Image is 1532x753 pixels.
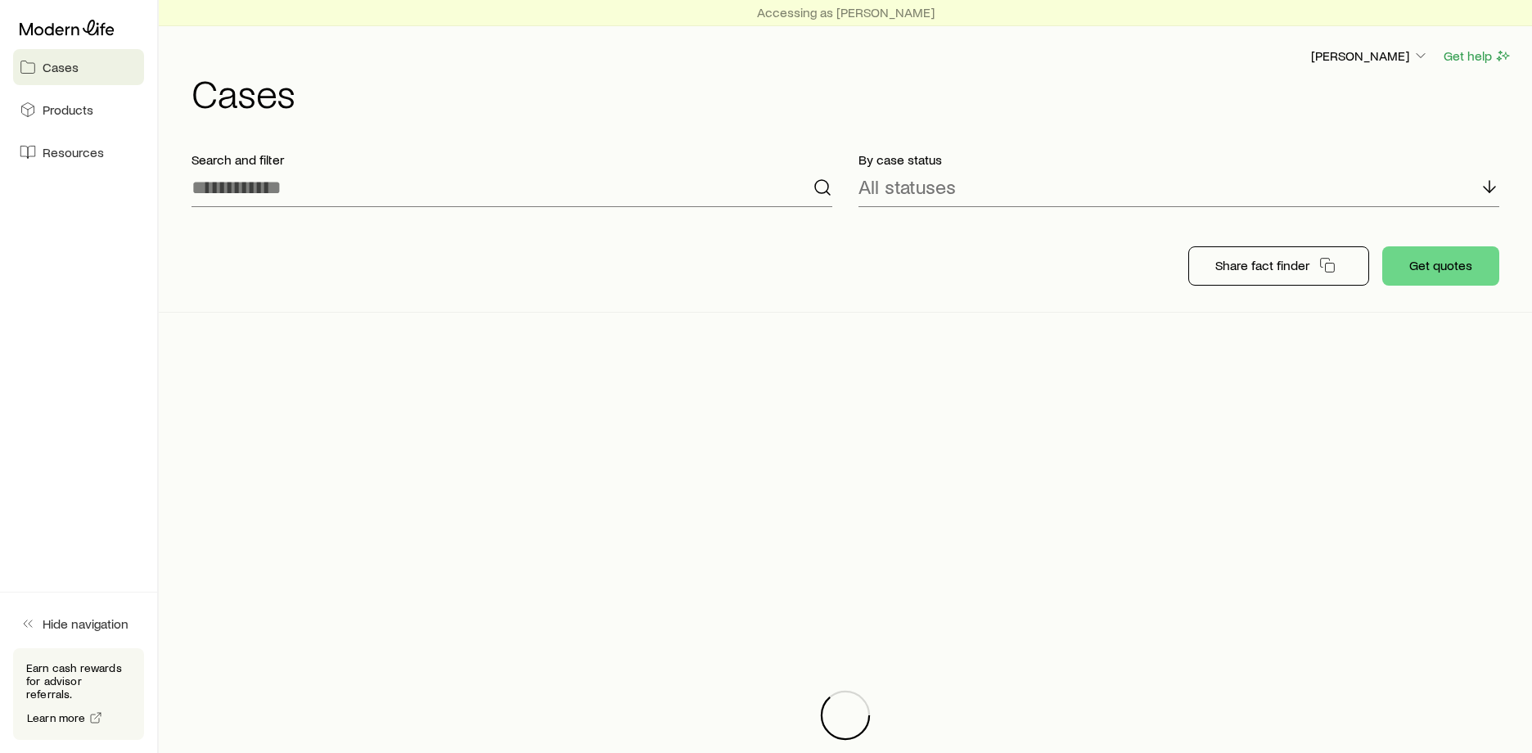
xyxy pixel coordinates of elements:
[191,73,1512,112] h1: Cases
[43,144,104,160] span: Resources
[43,615,128,632] span: Hide navigation
[43,59,79,75] span: Cases
[1311,47,1429,64] p: [PERSON_NAME]
[13,49,144,85] a: Cases
[13,648,144,740] div: Earn cash rewards for advisor referrals.Learn more
[191,151,832,168] p: Search and filter
[13,606,144,642] button: Hide navigation
[13,134,144,170] a: Resources
[858,175,956,198] p: All statuses
[13,92,144,128] a: Products
[858,151,1499,168] p: By case status
[1382,246,1499,286] button: Get quotes
[1215,257,1309,273] p: Share fact finder
[1310,47,1430,66] button: [PERSON_NAME]
[27,712,86,724] span: Learn more
[26,661,131,701] p: Earn cash rewards for advisor referrals.
[1443,47,1512,65] button: Get help
[1188,246,1369,286] button: Share fact finder
[43,101,93,118] span: Products
[757,4,935,20] p: Accessing as [PERSON_NAME]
